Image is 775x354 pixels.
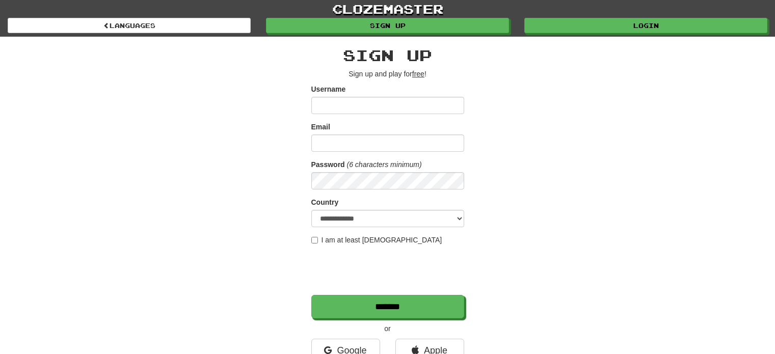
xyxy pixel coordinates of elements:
[311,47,464,64] h2: Sign up
[266,18,509,33] a: Sign up
[311,69,464,79] p: Sign up and play for !
[311,159,345,170] label: Password
[311,84,346,94] label: Username
[524,18,767,33] a: Login
[311,235,442,245] label: I am at least [DEMOGRAPHIC_DATA]
[311,122,330,132] label: Email
[311,237,318,243] input: I am at least [DEMOGRAPHIC_DATA]
[311,250,466,290] iframe: reCAPTCHA
[311,197,339,207] label: Country
[347,160,422,169] em: (6 characters minimum)
[311,323,464,334] p: or
[8,18,251,33] a: Languages
[412,70,424,78] u: free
